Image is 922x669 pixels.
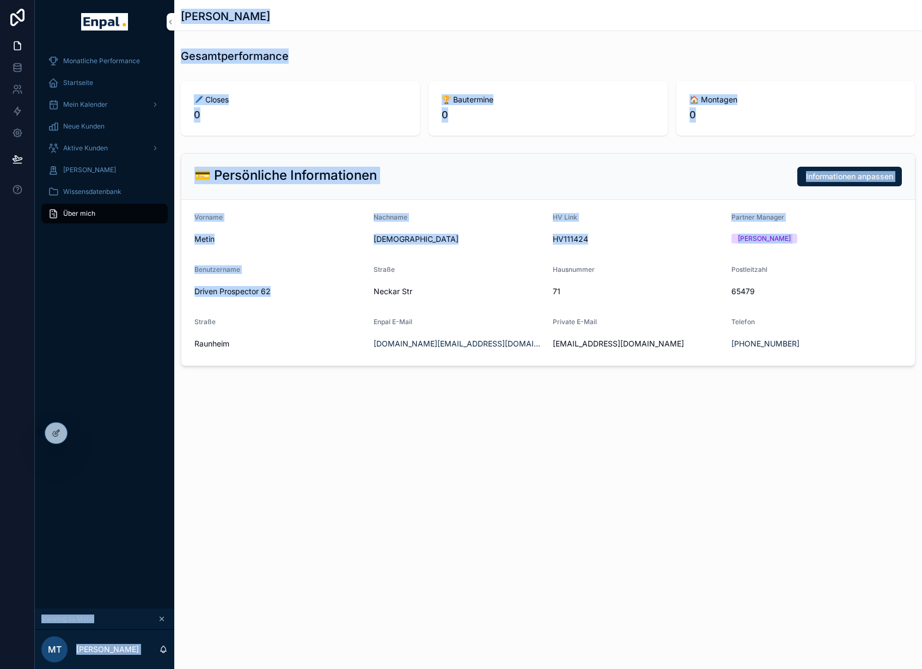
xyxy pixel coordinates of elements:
span: [EMAIL_ADDRESS][DOMAIN_NAME] [553,338,723,349]
span: Wissensdatenbank [63,187,121,196]
span: Vorname [194,213,223,221]
span: 🏠 Montagen [689,94,902,105]
p: [PERSON_NAME] [76,644,139,655]
img: App logo [81,13,127,31]
button: Informationen anpassen [797,167,902,186]
span: Raunheim [194,338,365,349]
span: Über mich [63,209,95,218]
a: Aktive Kunden [41,138,168,158]
a: [PERSON_NAME] [41,160,168,180]
span: [PERSON_NAME] [63,166,116,174]
h1: Gesamtperformance [181,48,289,64]
h2: 💳 Persönliche Informationen [194,167,377,184]
span: Informationen anpassen [806,171,893,182]
h1: [PERSON_NAME] [181,9,270,24]
span: HV Link [553,213,577,221]
a: Über mich [41,204,168,223]
span: Monatliche Performance [63,57,140,65]
span: Straße [374,265,395,273]
span: 65479 [731,286,902,297]
span: 71 [553,286,723,297]
span: 0 [194,107,407,123]
div: [PERSON_NAME] [738,234,791,244]
a: Neue Kunden [41,117,168,136]
a: [PHONE_NUMBER] [731,338,799,349]
span: Postleitzahl [731,265,767,273]
span: [DEMOGRAPHIC_DATA] [374,234,544,245]
span: Straße [194,318,216,326]
div: scrollable content [35,44,174,238]
span: 0 [689,107,902,123]
a: Monatliche Performance [41,51,168,71]
span: Metin [194,234,365,245]
a: Mein Kalender [41,95,168,114]
a: Startseite [41,73,168,93]
span: Partner Manager [731,213,784,221]
span: Private E-Mail [553,318,597,326]
span: Aktive Kunden [63,144,108,153]
span: Enpal E-Mail [374,318,412,326]
span: 🏆 Bautermine [442,94,655,105]
a: [DOMAIN_NAME][EMAIL_ADDRESS][DOMAIN_NAME] [374,338,544,349]
span: Neue Kunden [63,122,105,131]
span: Telefon [731,318,755,326]
span: MT [48,643,62,656]
span: Startseite [63,78,93,87]
span: 🖊️ Closes [194,94,407,105]
span: Hausnummer [553,265,595,273]
span: HV111424 [553,234,723,245]
a: Wissensdatenbank [41,182,168,202]
span: Mein Kalender [63,100,108,109]
span: 0 [442,107,655,123]
span: Viewing as Metin [41,615,94,623]
span: Driven Prospector 62 [194,286,365,297]
span: Neckar Str [374,286,544,297]
span: Benutzername [194,265,240,273]
span: Nachname [374,213,407,221]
